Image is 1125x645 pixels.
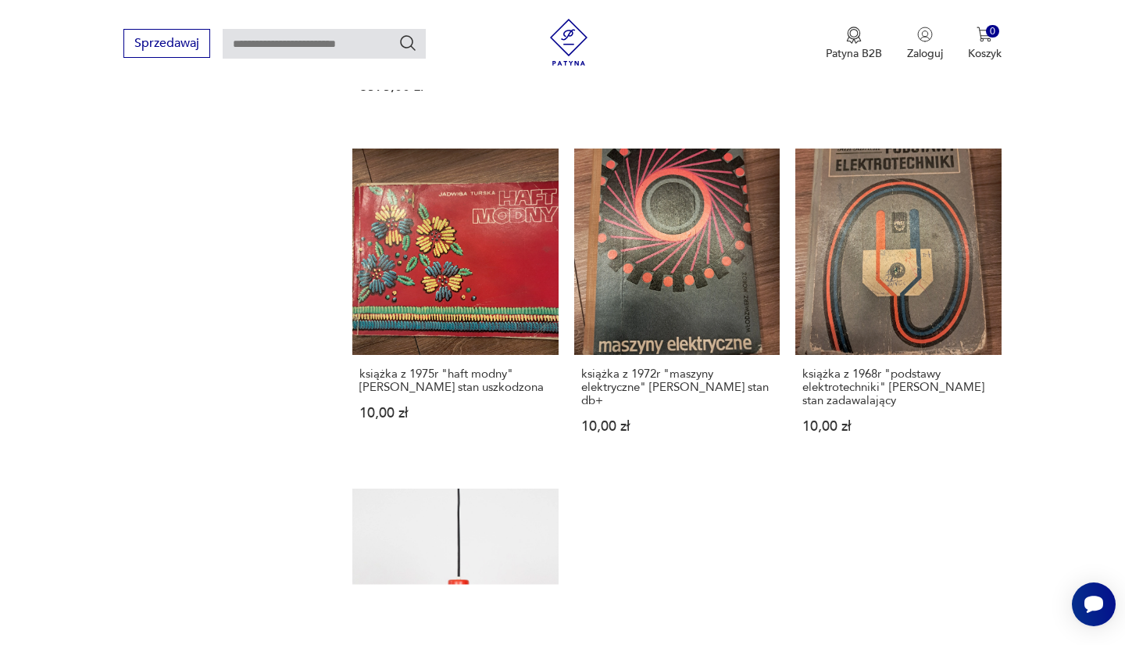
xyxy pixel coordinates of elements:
[123,29,210,58] button: Sprzedawaj
[123,39,210,50] a: Sprzedawaj
[917,27,933,42] img: Ikonka użytkownika
[907,27,943,61] button: Zaloguj
[968,46,1002,61] p: Koszyk
[359,80,551,93] p: 8595,00 zł
[574,149,780,463] a: książka z 1972r "maszyny elektryczne" W. Moroz stan db+książka z 1972r "maszyny elektryczne" [PER...
[352,149,558,463] a: książka z 1975r "haft modny" Jadwiga Turska stan uszkodzonaksiążka z 1975r "haft modny" [PERSON_N...
[802,420,994,433] p: 10,00 zł
[398,34,417,52] button: Szukaj
[977,27,992,42] img: Ikona koszyka
[802,367,994,407] h3: książka z 1968r "podstawy elektrotechniki" [PERSON_NAME] stan zadawalający
[581,420,773,433] p: 10,00 zł
[826,46,882,61] p: Patyna B2B
[826,27,882,61] a: Ikona medaluPatyna B2B
[795,149,1001,463] a: książka z 1968r "podstawy elektrotechniki" Jana Sawickiego stan zadawalającyksiążka z 1968r "pods...
[359,407,551,420] p: 10,00 zł
[359,367,551,394] h3: książka z 1975r "haft modny" [PERSON_NAME] stan uszkodzona
[968,27,1002,61] button: 0Koszyk
[986,25,999,38] div: 0
[907,46,943,61] p: Zaloguj
[545,19,592,66] img: Patyna - sklep z meblami i dekoracjami vintage
[846,27,862,44] img: Ikona medalu
[1072,582,1116,626] iframe: Smartsupp widget button
[826,27,882,61] button: Patyna B2B
[581,367,773,407] h3: książka z 1972r "maszyny elektryczne" [PERSON_NAME] stan db+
